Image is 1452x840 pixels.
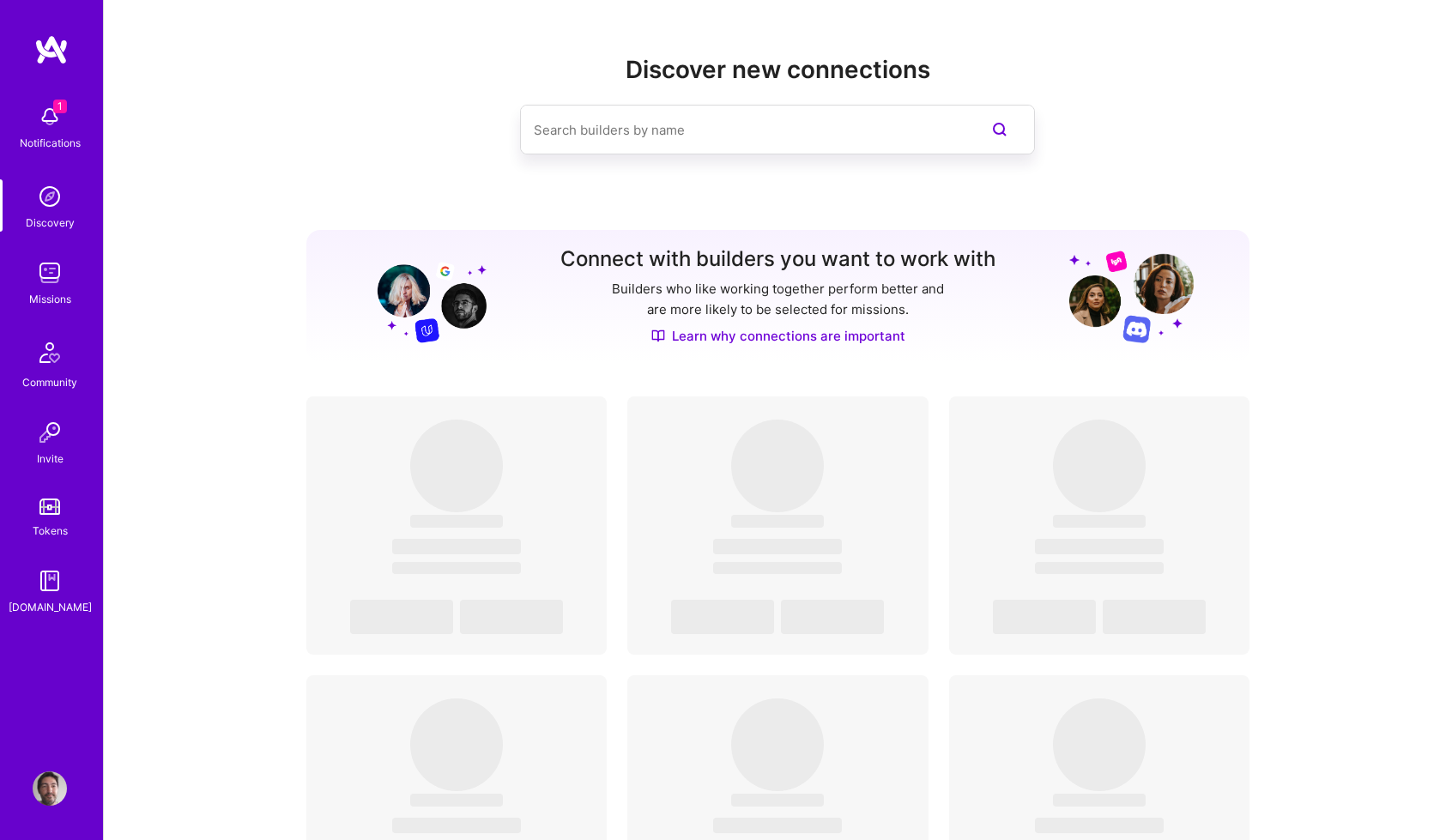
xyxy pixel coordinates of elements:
img: tokens [39,499,60,515]
span: ‌ [392,539,521,554]
div: Notifications [20,134,81,152]
span: ‌ [731,420,824,512]
img: teamwork [33,256,67,290]
span: ‌ [1053,698,1146,791]
span: ‌ [410,698,503,791]
img: discovery [33,179,67,214]
span: ‌ [392,818,521,833]
span: ‌ [1053,420,1146,512]
a: Learn why connections are important [651,327,905,345]
span: ‌ [1035,562,1164,574]
span: ‌ [781,600,884,634]
span: ‌ [1035,539,1164,554]
img: User Avatar [33,771,67,806]
div: Community [22,373,77,391]
span: ‌ [392,562,521,574]
img: guide book [33,564,67,598]
span: ‌ [460,600,563,634]
img: logo [34,34,69,65]
div: Missions [29,290,71,308]
span: ‌ [993,600,1096,634]
i: icon SearchPurple [989,119,1010,140]
img: Invite [33,415,67,450]
span: ‌ [1035,818,1164,833]
img: bell [33,100,67,134]
input: Search builders by name [534,108,953,152]
p: Builders who like working together perform better and are more likely to be selected for missions. [608,279,947,320]
img: Community [29,332,70,373]
div: Discovery [26,214,75,232]
span: ‌ [671,600,774,634]
span: ‌ [731,698,824,791]
div: Tokens [33,522,68,540]
h3: Connect with builders you want to work with [560,247,995,272]
span: ‌ [713,818,842,833]
div: [DOMAIN_NAME] [9,598,92,616]
img: Discover [651,329,665,343]
span: ‌ [713,539,842,554]
h2: Discover new connections [306,56,1250,84]
span: ‌ [410,515,503,528]
span: ‌ [713,562,842,574]
span: ‌ [350,600,453,634]
span: 1 [53,100,67,113]
img: Grow your network [362,249,487,343]
span: ‌ [410,794,503,807]
span: ‌ [731,515,824,528]
div: Invite [37,450,64,468]
span: ‌ [1053,515,1146,528]
span: ‌ [410,420,503,512]
span: ‌ [1053,794,1146,807]
img: Grow your network [1069,250,1194,343]
span: ‌ [731,794,824,807]
span: ‌ [1103,600,1206,634]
